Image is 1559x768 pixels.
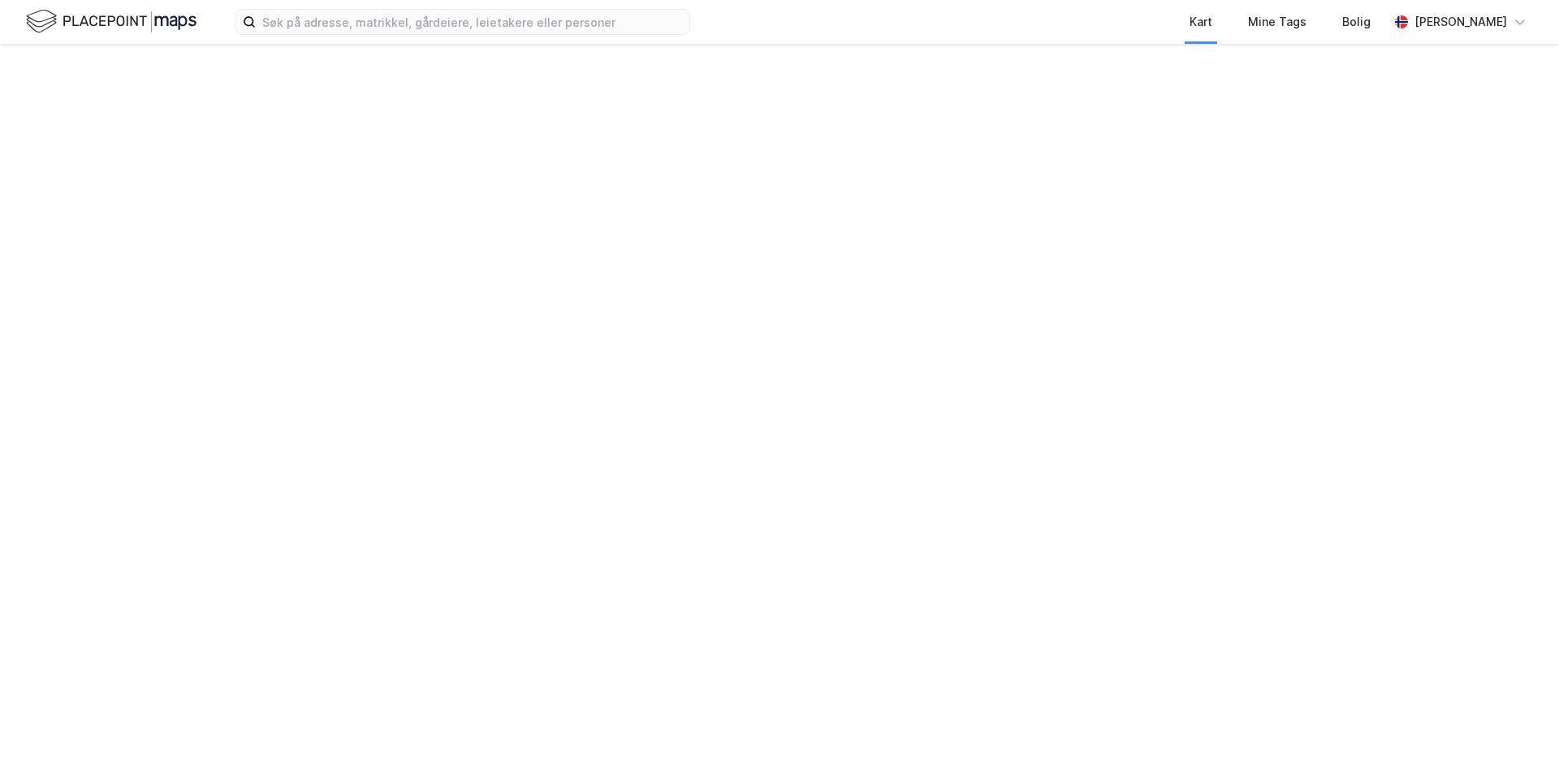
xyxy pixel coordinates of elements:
input: Søk på adresse, matrikkel, gårdeiere, leietakere eller personer [256,10,689,34]
iframe: Chat Widget [1478,690,1559,768]
div: [PERSON_NAME] [1414,12,1507,32]
div: Kart [1190,12,1212,32]
img: logo.f888ab2527a4732fd821a326f86c7f29.svg [26,7,196,36]
div: Mine Tags [1248,12,1306,32]
div: Bolig [1342,12,1371,32]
